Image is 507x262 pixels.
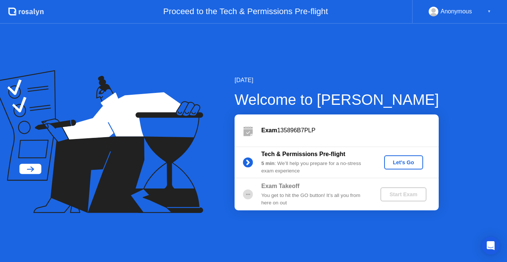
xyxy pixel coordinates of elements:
[383,191,423,197] div: Start Exam
[235,88,439,111] div: Welcome to [PERSON_NAME]
[261,151,345,157] b: Tech & Permissions Pre-flight
[380,187,426,201] button: Start Exam
[235,76,439,85] div: [DATE]
[482,237,500,255] div: Open Intercom Messenger
[261,183,300,189] b: Exam Takeoff
[384,155,423,169] button: Let's Go
[261,126,439,135] div: 135896B7PLP
[261,160,368,175] div: : We’ll help you prepare for a no-stress exam experience
[387,159,420,165] div: Let's Go
[261,161,275,166] b: 5 min
[261,192,368,207] div: You get to hit the GO button! It’s all you from here on out
[261,127,277,133] b: Exam
[487,7,491,16] div: ▼
[441,7,472,16] div: Anonymous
